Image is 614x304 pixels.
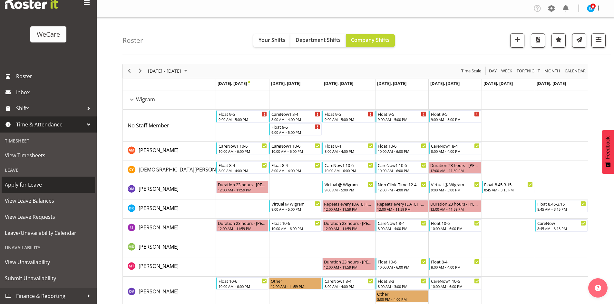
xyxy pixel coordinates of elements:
div: Ashley Mendoza"s event - CareNow1 8-4 Begin From Friday, November 7, 2025 at 8:00:00 AM GMT+13:00... [429,142,481,154]
td: Wigram resource [123,90,216,110]
div: 8:00 AM - 4:00 PM [271,168,320,173]
div: Virtual @ Wigram [271,200,320,207]
span: Wigram [136,96,155,103]
span: Apply for Leave [5,180,92,189]
div: Duration 23 hours - [PERSON_NAME] [324,258,373,265]
span: [DEMOGRAPHIC_DATA][PERSON_NAME] [139,166,234,173]
div: Repeats every [DATE], [DATE] - [PERSON_NAME] [324,200,373,207]
div: 8:45 AM - 3:15 PM [484,187,533,192]
a: [PERSON_NAME] [139,262,179,270]
span: Day [488,67,497,75]
span: Feedback [605,136,611,159]
div: Other [377,290,426,297]
span: Week [501,67,513,75]
div: 10:00 AM - 6:00 PM [378,168,426,173]
span: [DATE], [DATE] [324,80,353,86]
div: 12:00 AM - 11:59 PM [324,264,373,270]
div: Duration 23 hours - [PERSON_NAME] [324,220,373,226]
div: 8:00 AM - 4:00 PM [431,264,480,270]
div: Timesheet [2,134,95,147]
span: [PERSON_NAME] [139,224,179,231]
div: Olive Vermazen"s event - CareNow1 10-6 Begin From Friday, November 7, 2025 at 10:00:00 AM GMT+13:... [429,277,481,290]
div: 12:00 AM - 11:59 PM [377,207,426,212]
div: 9:00 AM - 5:00 PM [431,187,480,192]
div: Olive Vermazen"s event - Other Begin From Tuesday, November 4, 2025 at 12:00:00 AM GMT+13:00 Ends... [269,277,322,290]
button: Send a list of all shifts for the selected filtered period to all rostered employees. [572,33,586,48]
span: Time & Attendance [16,120,84,129]
div: Olive Vermazen"s event - Float 10-6 Begin From Monday, November 3, 2025 at 10:00:00 AM GMT+13:00 ... [216,277,269,290]
div: Ashley Mendoza"s event - CareNow1 10-6 Begin From Monday, November 3, 2025 at 10:00:00 AM GMT+13:... [216,142,269,154]
div: 10:00 AM - 6:00 PM [431,226,480,231]
div: Duration 23 hours - [PERSON_NAME] [430,162,480,168]
button: Timeline Week [500,67,513,75]
div: Deepti Mahajan"s event - Duration 23 hours - Deepti Mahajan Begin From Monday, November 3, 2025 a... [216,181,269,193]
button: Company Shifts [346,34,395,47]
div: 9:00 AM - 5:00 PM [378,117,426,122]
div: Christianna Yu"s event - Float 8-4 Begin From Monday, November 3, 2025 at 8:00:00 AM GMT+13:00 En... [216,161,269,174]
a: View Timesheets [2,147,95,163]
span: Your Shifts [258,36,285,43]
td: No Staff Member resource [123,110,216,142]
div: Float 10-6 [431,220,480,226]
div: Christianna Yu"s event - Duration 23 hours - Christianna Yu Begin From Friday, November 7, 2025 a... [429,161,481,174]
div: Ashley Mendoza"s event - Float 8-4 Begin From Wednesday, November 5, 2025 at 8:00:00 AM GMT+13:00... [322,142,375,154]
a: Submit Unavailability [2,270,95,286]
span: [DATE], [DATE] [377,80,406,86]
a: No Staff Member [128,122,169,129]
div: 8:00 AM - 3:00 PM [378,284,426,289]
div: 9:00 AM - 5:00 PM [325,187,373,192]
div: Deepti Raturi"s event - Virtual @ Wigram Begin From Tuesday, November 4, 2025 at 9:00:00 AM GMT+1... [269,200,322,212]
div: 9:00 AM - 5:00 PM [219,117,267,122]
div: CareNow1 10-6 [271,143,320,149]
div: WeCare [37,30,60,39]
a: [DEMOGRAPHIC_DATA][PERSON_NAME] [139,166,234,173]
div: No Staff Member"s event - Float 9-5 Begin From Friday, November 7, 2025 at 9:00:00 AM GMT+13:00 E... [429,110,481,123]
td: Christianna Yu resource [123,161,216,180]
button: Feedback - Show survey [602,130,614,174]
span: Department Shifts [296,36,341,43]
a: [PERSON_NAME] [139,146,179,154]
div: 10:00 AM - 6:00 PM [378,264,426,270]
div: 12:00 AM - 11:59 PM [324,226,373,231]
div: 12:00 AM - 11:59 PM [324,207,373,212]
span: [PERSON_NAME] [139,205,179,212]
div: 8:00 AM - 4:00 PM [431,149,480,154]
div: Monique Telford"s event - Float 10-6 Begin From Thursday, November 6, 2025 at 10:00:00 AM GMT+13:... [375,258,428,270]
button: Download a PDF of the roster according to the set date range. [531,33,545,48]
div: Ella Jarvis"s event - Duration 23 hours - Ella Jarvis Begin From Monday, November 3, 2025 at 12:0... [216,219,269,232]
div: CareNow1 10-6 [431,278,480,284]
div: Duration 23 hours - [PERSON_NAME] [218,220,267,226]
td: Marie-Claire Dickson-Bakker resource [123,238,216,257]
div: Float 8-4 [271,162,320,168]
div: Float 8-4 [431,258,480,265]
a: View Leave Requests [2,209,95,225]
div: 9:00 AM - 5:00 PM [271,207,320,212]
div: CareNow1 8-4 [431,143,480,149]
div: 8:00 AM - 4:00 PM [219,168,267,173]
button: Time Scale [460,67,482,75]
div: 3:00 PM - 4:00 PM [377,297,426,302]
td: Deepti Raturi resource [123,199,216,219]
h4: Roster [122,37,143,44]
img: isabel-simcox10849.jpg [587,5,595,12]
div: Unavailability [2,241,95,254]
div: Ella Jarvis"s event - CareNow Begin From Sunday, November 9, 2025 at 8:45:00 AM GMT+13:00 Ends At... [535,219,588,232]
div: Ella Jarvis"s event - Duration 23 hours - Ella Jarvis Begin From Wednesday, November 5, 2025 at 1... [322,219,375,232]
div: No Staff Member"s event - Float 9-5 Begin From Thursday, November 6, 2025 at 9:00:00 AM GMT+13:00... [375,110,428,123]
span: View Leave Balances [5,196,92,206]
div: previous period [124,64,135,78]
div: Deepti Raturi"s event - Repeats every wednesday, thursday - Deepti Raturi Begin From Wednesday, N... [322,200,375,212]
div: 8:45 AM - 3:15 PM [537,207,586,212]
span: [PERSON_NAME] [139,243,179,250]
div: 9:00 AM - 5:00 PM [271,130,320,135]
div: 10:00 AM - 6:00 PM [271,226,320,231]
div: Olive Vermazen"s event - Float 8-3 Begin From Thursday, November 6, 2025 at 8:00:00 AM GMT+13:00 ... [375,277,428,290]
a: [PERSON_NAME] [139,224,179,231]
div: Float 8.45-3.15 [484,181,533,188]
div: 8:00 AM - 4:00 PM [271,117,320,122]
button: Previous [125,67,134,75]
span: Submit Unavailability [5,273,92,283]
div: Float 9-5 [219,111,267,117]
